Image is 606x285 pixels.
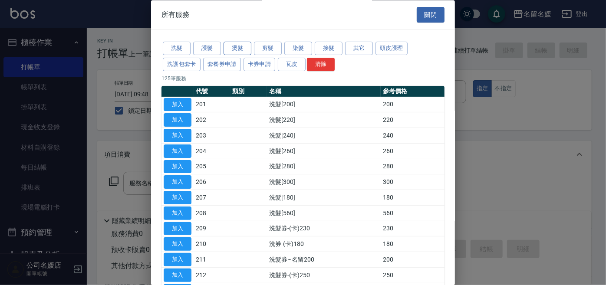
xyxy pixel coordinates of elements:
td: 洗髮[220] [267,112,381,128]
td: 212 [194,268,231,283]
th: 類別 [231,86,267,97]
button: 剪髮 [254,42,282,56]
td: 300 [381,174,445,190]
button: 加入 [164,98,191,111]
td: 204 [194,144,231,159]
button: 加入 [164,269,191,282]
td: 180 [381,190,445,206]
button: 加入 [164,222,191,236]
td: 201 [194,97,231,113]
td: 洗券-(卡)180 [267,236,381,252]
button: 染髮 [284,42,312,56]
td: 洗髮[180] [267,190,381,206]
button: 瓦皮 [278,58,306,71]
button: 加入 [164,129,191,143]
td: 207 [194,190,231,206]
button: 燙髮 [224,42,251,56]
button: 加入 [164,253,191,267]
button: 加入 [164,206,191,220]
button: 洗髮 [163,42,191,56]
button: 加入 [164,160,191,174]
td: 洗髮券-(卡)250 [267,268,381,283]
td: 洗髮[300] [267,174,381,190]
button: 加入 [164,114,191,127]
td: 180 [381,236,445,252]
td: 208 [194,206,231,221]
button: 加入 [164,176,191,189]
td: 洗髮[260] [267,144,381,159]
button: 頭皮護理 [375,42,408,56]
td: 220 [381,112,445,128]
td: 560 [381,206,445,221]
p: 125 筆服務 [161,75,445,82]
td: 203 [194,128,231,144]
button: 加入 [164,191,191,205]
td: 200 [381,97,445,113]
td: 洗髮[240] [267,128,381,144]
button: 清除 [307,58,335,71]
button: 卡券申請 [244,58,276,71]
td: 250 [381,268,445,283]
th: 參考價格 [381,86,445,97]
td: 209 [194,221,231,237]
td: 240 [381,128,445,144]
td: 洗髮[280] [267,159,381,175]
td: 洗髮[200] [267,97,381,113]
td: 211 [194,252,231,268]
td: 206 [194,174,231,190]
button: 護髮 [193,42,221,56]
td: 200 [381,252,445,268]
button: 洗護包套卡 [163,58,201,71]
td: 205 [194,159,231,175]
button: 加入 [164,238,191,251]
button: 套餐券申請 [203,58,241,71]
td: 280 [381,159,445,175]
td: 202 [194,112,231,128]
button: 接髮 [315,42,343,56]
td: 260 [381,144,445,159]
span: 所有服務 [161,10,189,19]
th: 名稱 [267,86,381,97]
td: 洗髮[560] [267,206,381,221]
td: 210 [194,236,231,252]
td: 洗髮券-(卡)230 [267,221,381,237]
td: 230 [381,221,445,237]
button: 加入 [164,144,191,158]
button: 關閉 [417,7,445,23]
th: 代號 [194,86,231,97]
td: 洗髮券~名留200 [267,252,381,268]
button: 其它 [345,42,373,56]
